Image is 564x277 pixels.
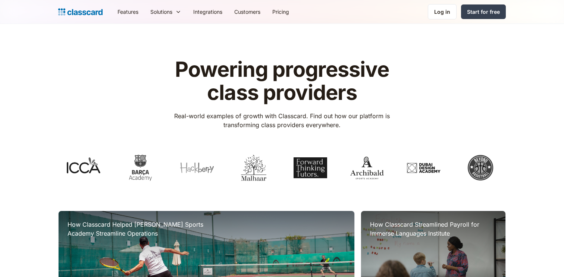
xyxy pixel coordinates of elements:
[461,4,506,19] a: Start for free
[150,8,172,16] div: Solutions
[68,220,217,238] h3: How Classcard Helped [PERSON_NAME] Sports Academy Streamline Operations
[144,3,187,20] div: Solutions
[164,111,401,129] p: Real-world examples of growth with Classcard. Find out how our platform is transforming class pro...
[434,8,450,16] div: Log in
[187,3,228,20] a: Integrations
[266,3,295,20] a: Pricing
[370,220,496,238] h3: How Classcard Streamlined Payroll for Immerse Languages Institute
[467,8,500,16] div: Start for free
[164,58,401,104] h1: Powering progressive class providers
[228,3,266,20] a: Customers
[58,7,103,17] a: home
[112,3,144,20] a: Features
[428,4,457,19] a: Log in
